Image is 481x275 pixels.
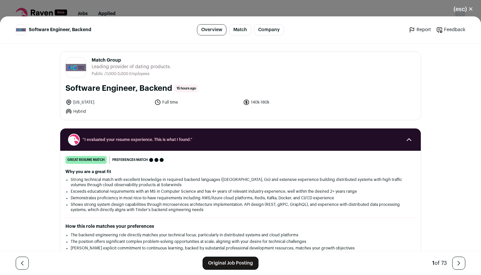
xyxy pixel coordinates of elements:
[432,261,435,266] span: 1
[409,27,431,33] a: Report
[197,24,226,35] a: Overview
[92,71,104,76] li: Public
[71,202,410,212] li: Shows strong system design capabilities through microservices architecture implementation, API de...
[65,108,151,115] li: Hybrid
[71,177,410,187] li: Strong technical match with excellent knowledge in required backend languages ([GEOGRAPHIC_DATA],...
[16,28,26,32] img: 618f13af9c2184c4abfb2593883f8ab20899a804ff0dfecee58329140fb5e840.jpg
[66,64,86,71] img: 618f13af9c2184c4abfb2593883f8ab20899a804ff0dfecee58329140fb5e840.jpg
[65,156,107,164] div: great resume match
[65,83,172,94] h1: Software Engineer, Backend
[71,246,410,251] li: [PERSON_NAME] explicit commitment to continuous learning, backed by substantial professional deve...
[29,27,91,33] span: Software Engineer, Backend
[71,232,410,238] li: The backend engineering role directly matches your technical focus, particularly in distributed s...
[71,195,410,201] li: Demonstrates proficiency in most nice-to-have requirements including AWS/Azure cloud platforms, R...
[112,157,148,163] span: Preferences match
[65,99,151,106] li: [US_STATE]
[436,27,465,33] a: Feedback
[175,85,198,92] span: 15 hours ago
[446,2,481,16] button: Close modal
[92,57,171,64] span: Match Group
[65,223,416,230] h2: How this role matches your preferences
[254,24,284,35] a: Company
[203,257,258,270] a: Original Job Posting
[65,169,416,174] h2: Why you are a great fit
[154,99,240,106] li: Full time
[243,99,328,106] li: 140k-180k
[92,64,171,70] span: Leading provider of dating products.
[229,24,251,35] a: Match
[104,71,150,76] li: /
[106,72,150,76] span: 1,000-5,000 Employees
[82,137,399,142] span: “I evaluated your resume experience. This is what I found.”
[71,189,410,194] li: Exceeds educational requirements with an MS in Computer Science and has 4+ years of relevant indu...
[71,239,410,244] li: The position offers significant complex problem-solving opportunities at scale, aligning with you...
[432,259,447,267] div: of 73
